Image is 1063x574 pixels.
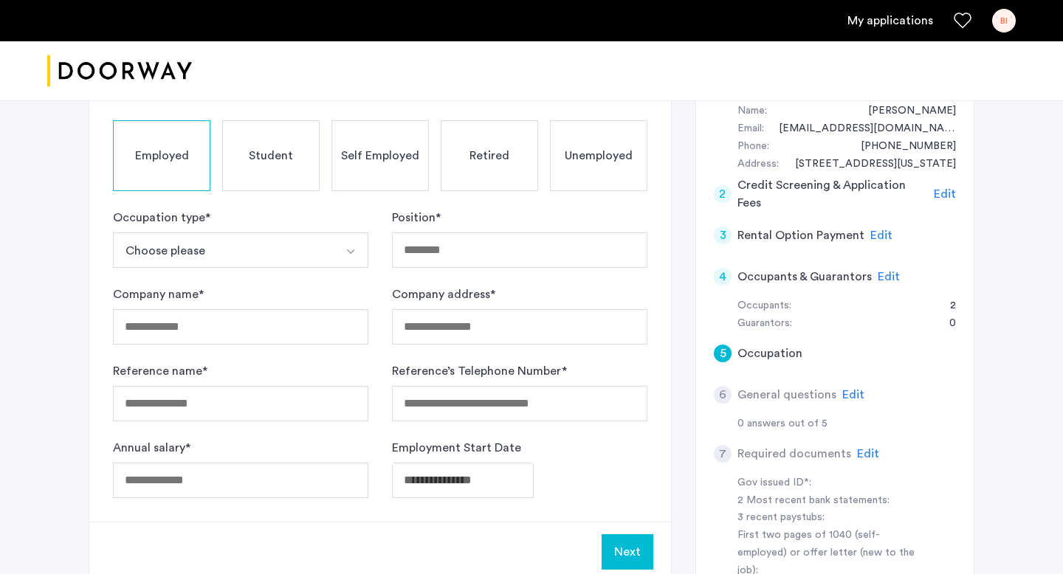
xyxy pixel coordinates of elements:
[47,44,192,99] a: Cazamio logo
[565,147,633,165] span: Unemployed
[113,362,207,380] label: Reference name *
[392,209,441,227] label: Position *
[737,176,929,212] h5: Credit Screening & Application Fees
[737,492,923,510] div: 2 Most recent bank statements:
[737,156,779,173] div: Address:
[737,445,851,463] h5: Required documents
[714,345,732,362] div: 5
[249,147,293,165] span: Student
[737,297,791,315] div: Occupants:
[737,103,767,120] div: Name:
[714,268,732,286] div: 4
[737,386,836,404] h5: General questions
[602,534,653,570] button: Next
[392,286,495,303] label: Company address *
[113,439,190,457] label: Annual salary *
[857,448,879,460] span: Edit
[113,232,334,268] button: Select option
[737,315,792,333] div: Guarantors:
[333,232,368,268] button: Select option
[935,297,956,315] div: 2
[737,509,923,527] div: 3 recent paystubs:
[135,147,189,165] span: Employed
[47,44,192,99] img: logo
[992,9,1016,32] div: BI
[935,315,956,333] div: 0
[345,246,357,257] img: arrow
[737,345,802,362] h5: Occupation
[737,227,864,244] h5: Rental Option Payment
[847,12,933,30] a: My application
[714,386,732,404] div: 6
[934,188,956,200] span: Edit
[737,415,956,433] div: 0 answers out of 5
[870,229,892,241] span: Edit
[392,463,534,498] input: Employment Start Date
[764,120,956,138] div: bibeabuchi@gmail.com
[714,227,732,244] div: 3
[392,362,567,380] label: Reference’s Telephone Number *
[780,156,956,173] div: 525 Massachusetts Avenue, #1
[113,286,204,303] label: Company name *
[853,103,956,120] div: Brian Ibeabuchi
[846,138,956,156] div: +12018885987
[341,147,419,165] span: Self Employed
[737,120,764,138] div: Email:
[714,185,732,203] div: 2
[954,12,971,30] a: Favorites
[714,445,732,463] div: 7
[737,138,769,156] div: Phone:
[878,271,900,283] span: Edit
[392,439,521,457] label: Employment Start Date
[842,389,864,401] span: Edit
[737,474,923,492] div: Gov issued ID*:
[113,209,210,227] label: Occupation type *
[737,268,872,286] h5: Occupants & Guarantors
[469,147,509,165] span: Retired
